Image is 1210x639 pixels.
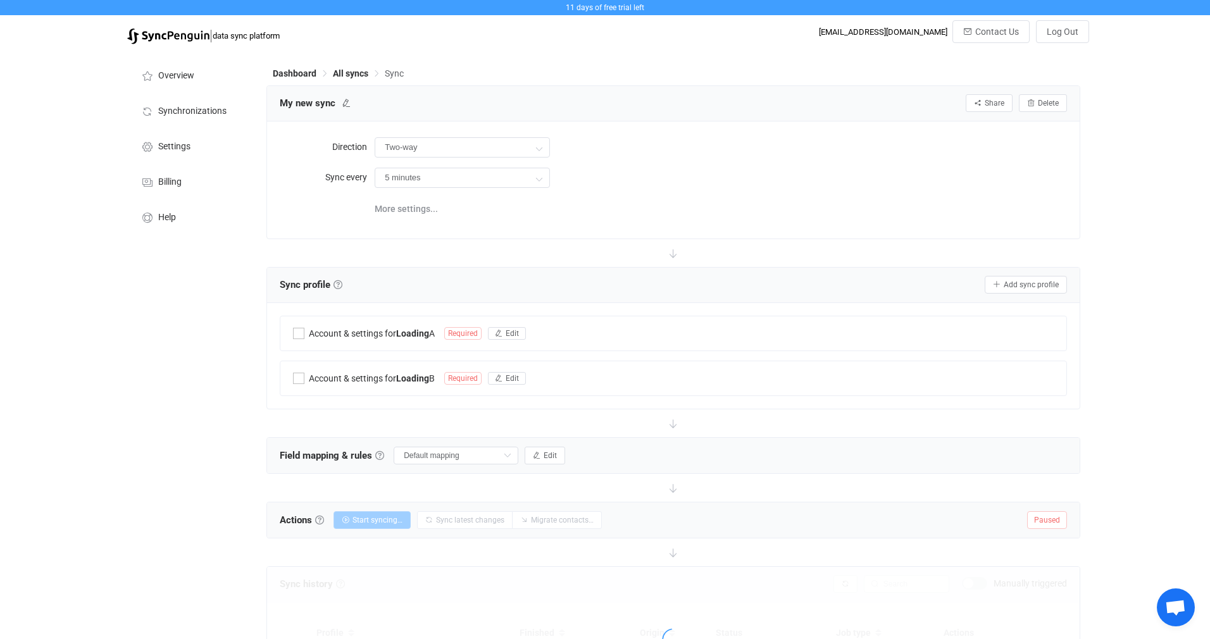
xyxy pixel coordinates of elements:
a: Synchronizations [127,92,254,128]
button: Start syncing… [334,511,411,529]
div: [EMAIL_ADDRESS][DOMAIN_NAME] [819,27,947,37]
span: Overview [158,71,194,81]
span: Sync latest changes [436,516,504,524]
img: syncpenguin.svg [127,28,209,44]
span: | [209,27,213,44]
span: data sync platform [213,31,280,40]
span: Synchronizations [158,106,227,116]
span: Dashboard [273,68,316,78]
span: Paused [1027,511,1067,529]
a: Billing [127,163,254,199]
span: Log Out [1047,27,1078,37]
button: Migrate contacts… [512,511,602,529]
a: Help [127,199,254,234]
span: Add sync profile [1004,280,1059,289]
span: Field mapping & rules [280,446,384,465]
div: Breadcrumb [273,69,404,78]
span: Help [158,213,176,223]
span: Contact Us [975,27,1019,37]
span: Migrate contacts… [531,516,594,524]
span: Edit [544,451,557,460]
a: Overview [127,57,254,92]
input: Select [394,447,518,464]
button: Contact Us [952,20,1030,43]
span: Sync [385,68,404,78]
span: Actions [280,511,324,530]
span: 11 days of free trial left [566,3,644,12]
span: Start syncing… [352,516,402,524]
button: Log Out [1036,20,1089,43]
span: All syncs [333,68,368,78]
button: Add sync profile [985,276,1067,294]
button: Sync latest changes [417,511,513,529]
button: Edit [525,447,565,464]
span: Settings [158,142,190,152]
span: Sync profile [280,275,342,294]
a: |data sync platform [127,27,280,44]
span: Billing [158,177,182,187]
a: Settings [127,128,254,163]
div: Open chat [1157,588,1195,626]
